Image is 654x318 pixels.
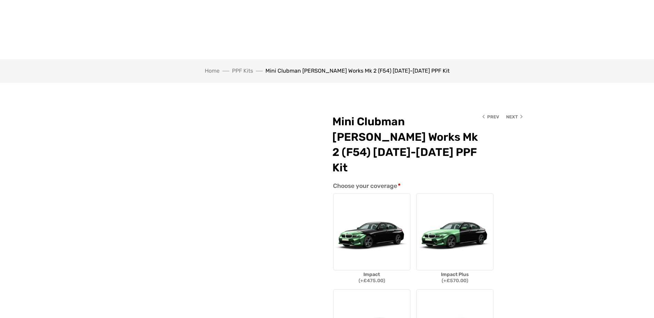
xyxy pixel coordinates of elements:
a: Next [506,113,524,121]
span: 475.00 [367,278,383,284]
p: Choose your coverage [333,181,523,192]
span: ( ) [359,278,385,284]
span: 570.00 [450,278,466,284]
label: Impact Plus (+£570.00) [416,193,494,284]
span: Impact [363,272,380,278]
span: ( ) [442,278,468,284]
span: Mini Clubman [PERSON_NAME] Works Mk 2 (F54) [DATE]-[DATE] PPF Kit [265,67,450,74]
label: Impact (+£475.00) [333,193,411,284]
span: Impact Plus [441,272,469,278]
a: PPF Kits [232,67,253,74]
a: Home [205,67,220,74]
span: +£ [360,278,367,284]
a: Prev [481,113,499,121]
span: +£ [443,278,450,284]
h1: Mini Clubman [PERSON_NAME] Works Mk 2 (F54) [DATE]-[DATE] PPF Kit [332,114,524,176]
